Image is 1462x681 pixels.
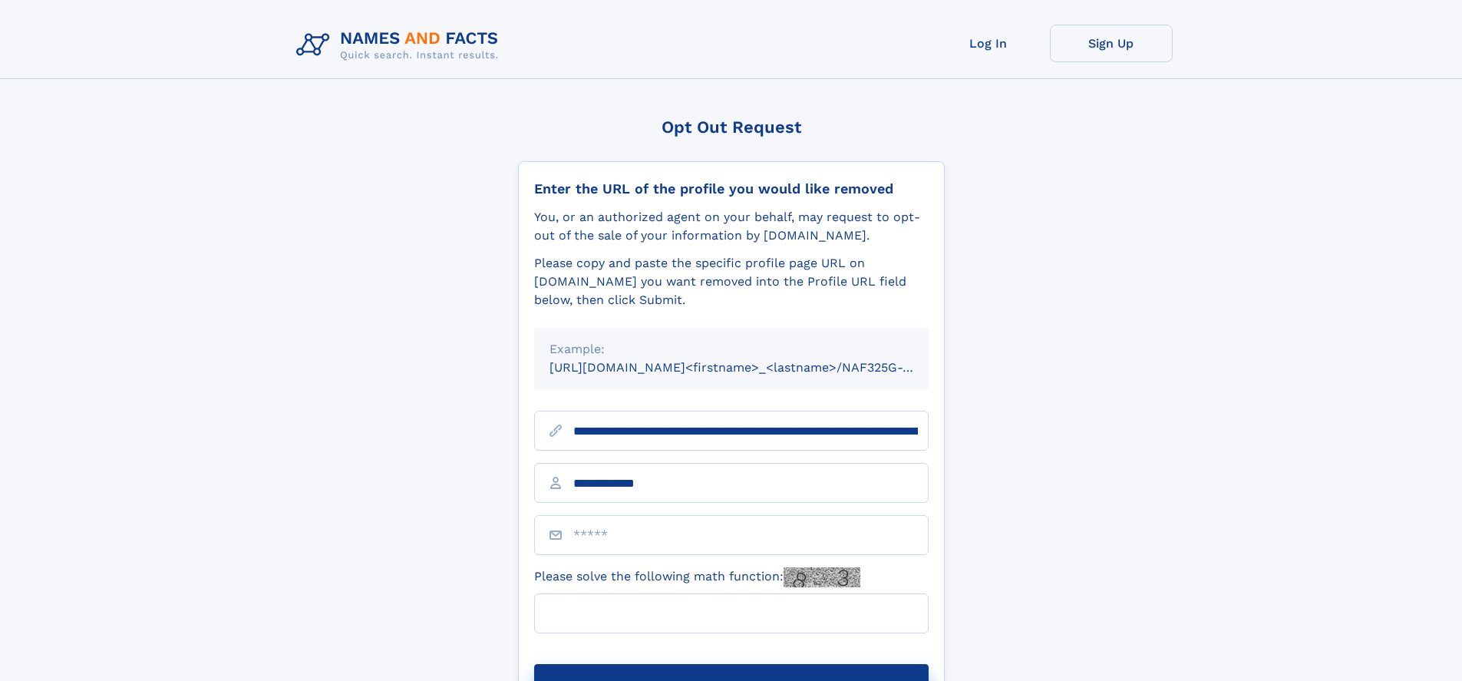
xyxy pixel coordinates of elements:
div: Opt Out Request [518,117,945,137]
div: Enter the URL of the profile you would like removed [534,180,929,197]
small: [URL][DOMAIN_NAME]<firstname>_<lastname>/NAF325G-xxxxxxxx [549,360,958,375]
div: Example: [549,340,913,359]
a: Sign Up [1050,25,1173,62]
div: Please copy and paste the specific profile page URL on [DOMAIN_NAME] you want removed into the Pr... [534,254,929,309]
a: Log In [927,25,1050,62]
div: You, or an authorized agent on your behalf, may request to opt-out of the sale of your informatio... [534,208,929,245]
label: Please solve the following math function: [534,567,860,587]
img: Logo Names and Facts [290,25,511,66]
